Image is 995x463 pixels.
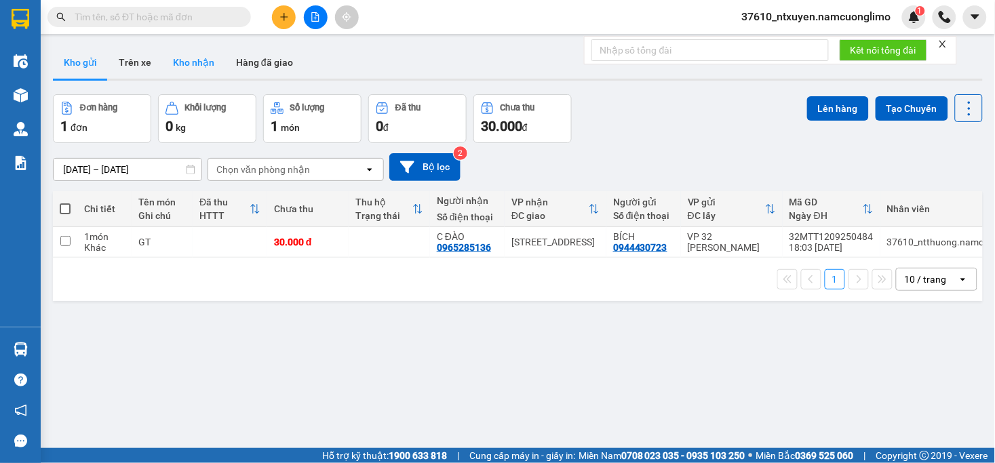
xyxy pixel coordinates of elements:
button: Đã thu0đ [368,94,467,143]
img: warehouse-icon [14,342,28,357]
div: Số lượng [290,103,325,113]
span: caret-down [969,11,981,23]
img: warehouse-icon [14,88,28,102]
span: 37610_ntxuyen.namcuonglimo [731,8,902,25]
img: icon-new-feature [908,11,920,23]
div: Đã thu [395,103,421,113]
div: Đơn hàng [80,103,117,113]
strong: 1900 633 818 [389,450,447,461]
div: Khác [84,242,125,253]
span: notification [14,404,27,417]
span: 1 [271,118,278,134]
span: đ [522,122,528,133]
div: Ghi chú [138,210,186,221]
div: Thu hộ [355,197,412,207]
div: [STREET_ADDRESS] [511,237,600,247]
div: Chọn văn phòng nhận [216,163,310,176]
div: Chưa thu [501,103,535,113]
span: Miền Nam [579,448,745,463]
div: Mã GD [789,197,863,207]
button: Kho gửi [53,46,108,79]
span: 0 [165,118,173,134]
button: Hàng đã giao [225,46,304,79]
div: 0944430723 [613,242,667,253]
div: 32MTT1209250484 [789,231,874,242]
div: Số điện thoại [437,212,498,222]
div: 1 món [84,231,125,242]
div: VP 32 [PERSON_NAME] [688,231,776,253]
button: aim [335,5,359,29]
div: C ĐÀO [437,231,498,242]
div: ĐC lấy [688,210,765,221]
sup: 2 [454,146,467,160]
button: Khối lượng0kg [158,94,256,143]
button: Lên hàng [807,96,869,121]
strong: 0708 023 035 - 0935 103 250 [621,450,745,461]
span: | [864,448,866,463]
button: caret-down [963,5,987,29]
div: Đã thu [199,197,250,207]
th: Toggle SortBy [505,191,606,227]
span: search [56,12,66,22]
div: Số điện thoại [613,210,674,221]
svg: open [364,164,375,175]
div: VP gửi [688,197,765,207]
span: question-circle [14,374,27,386]
div: Chưa thu [274,203,342,214]
img: warehouse-icon [14,122,28,136]
span: đ [383,122,389,133]
button: 1 [825,269,845,289]
input: Nhập số tổng đài [591,39,829,61]
button: file-add [304,5,328,29]
span: copyright [920,451,929,460]
div: 30.000 đ [274,237,342,247]
div: Chi tiết [84,203,125,214]
div: Khối lượng [185,103,227,113]
span: close [938,39,948,49]
img: logo-vxr [12,9,29,29]
img: warehouse-icon [14,54,28,68]
div: Người nhận [437,195,498,206]
div: Người gửi [613,197,674,207]
span: aim [342,12,351,22]
button: Số lượng1món [263,94,362,143]
div: Ngày ĐH [789,210,863,221]
div: Tên món [138,197,186,207]
th: Toggle SortBy [681,191,783,227]
span: 0 [376,118,383,134]
span: 1 [918,6,922,16]
span: plus [279,12,289,22]
div: VP nhận [511,197,589,207]
div: 0965285136 [437,242,491,253]
span: message [14,435,27,447]
button: Tạo Chuyến [876,96,948,121]
span: 30.000 [481,118,522,134]
button: Chưa thu30.000đ [473,94,572,143]
span: file-add [311,12,320,22]
span: Miền Bắc [756,448,854,463]
div: Trạng thái [355,210,412,221]
span: món [281,122,300,133]
th: Toggle SortBy [349,191,430,227]
input: Select a date range. [54,159,201,180]
div: BÍCH [613,231,674,242]
th: Toggle SortBy [783,191,880,227]
sup: 1 [916,6,925,16]
div: ĐC giao [511,210,589,221]
button: Kết nối tổng đài [840,39,927,61]
th: Toggle SortBy [193,191,267,227]
img: phone-icon [939,11,951,23]
button: Bộ lọc [389,153,461,181]
div: 18:03 [DATE] [789,242,874,253]
svg: open [958,274,969,285]
span: Cung cấp máy in - giấy in: [469,448,575,463]
button: plus [272,5,296,29]
strong: 0369 525 060 [796,450,854,461]
span: Kết nối tổng đài [851,43,916,58]
input: Tìm tên, số ĐT hoặc mã đơn [75,9,235,24]
span: đơn [71,122,87,133]
span: 1 [60,118,68,134]
button: Kho nhận [162,46,225,79]
span: | [457,448,459,463]
span: ⚪️ [749,453,753,458]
